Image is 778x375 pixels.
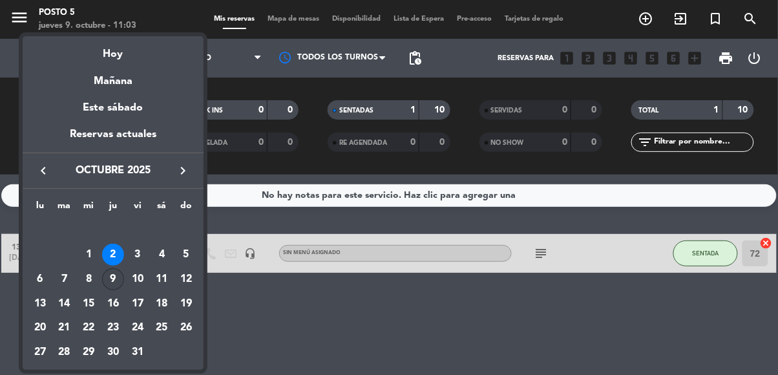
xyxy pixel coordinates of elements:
div: Este sábado [23,90,204,126]
td: 8 de octubre de 2025 [76,267,101,292]
td: 7 de octubre de 2025 [52,267,77,292]
div: 5 [175,244,197,266]
div: 30 [102,341,124,363]
td: 10 de octubre de 2025 [125,267,150,292]
div: 22 [78,317,100,339]
td: 22 de octubre de 2025 [76,316,101,341]
td: 16 de octubre de 2025 [101,292,125,316]
div: 19 [175,293,197,315]
div: 16 [102,293,124,315]
div: 13 [29,293,51,315]
div: 4 [151,244,173,266]
div: 3 [127,244,149,266]
div: 24 [127,317,149,339]
td: 15 de octubre de 2025 [76,292,101,316]
div: Reservas actuales [23,126,204,153]
th: martes [52,198,77,219]
td: 9 de octubre de 2025 [101,267,125,292]
i: keyboard_arrow_left [36,163,51,178]
td: 21 de octubre de 2025 [52,316,77,341]
td: 17 de octubre de 2025 [125,292,150,316]
th: sábado [150,198,174,219]
div: 10 [127,268,149,290]
th: viernes [125,198,150,219]
div: 7 [54,268,76,290]
div: 29 [78,341,100,363]
div: Hoy [23,36,204,63]
div: 11 [151,268,173,290]
td: 28 de octubre de 2025 [52,340,77,365]
th: jueves [101,198,125,219]
td: 31 de octubre de 2025 [125,340,150,365]
td: 27 de octubre de 2025 [28,340,52,365]
div: 6 [29,268,51,290]
td: 18 de octubre de 2025 [150,292,174,316]
div: 31 [127,341,149,363]
th: miércoles [76,198,101,219]
td: 2 de octubre de 2025 [101,243,125,268]
td: 1 de octubre de 2025 [76,243,101,268]
div: 14 [54,293,76,315]
div: 8 [78,268,100,290]
td: 20 de octubre de 2025 [28,316,52,341]
td: 4 de octubre de 2025 [150,243,174,268]
td: 11 de octubre de 2025 [150,267,174,292]
td: OCT. [28,219,198,243]
i: keyboard_arrow_right [175,163,191,178]
span: octubre 2025 [55,162,171,179]
td: 24 de octubre de 2025 [125,316,150,341]
td: 13 de octubre de 2025 [28,292,52,316]
td: 26 de octubre de 2025 [174,316,198,341]
th: lunes [28,198,52,219]
div: 28 [54,341,76,363]
td: 5 de octubre de 2025 [174,243,198,268]
td: 25 de octubre de 2025 [150,316,174,341]
div: 20 [29,317,51,339]
td: 14 de octubre de 2025 [52,292,77,316]
div: 2 [102,244,124,266]
td: 12 de octubre de 2025 [174,267,198,292]
td: 23 de octubre de 2025 [101,316,125,341]
div: 9 [102,268,124,290]
div: Mañana [23,63,204,90]
div: 27 [29,341,51,363]
div: 26 [175,317,197,339]
td: 29 de octubre de 2025 [76,340,101,365]
th: domingo [174,198,198,219]
td: 3 de octubre de 2025 [125,243,150,268]
div: 17 [127,293,149,315]
td: 30 de octubre de 2025 [101,340,125,365]
button: keyboard_arrow_right [171,162,194,179]
div: 1 [78,244,100,266]
button: keyboard_arrow_left [32,162,55,179]
div: 18 [151,293,173,315]
div: 15 [78,293,100,315]
div: 12 [175,268,197,290]
td: 19 de octubre de 2025 [174,292,198,316]
td: 6 de octubre de 2025 [28,267,52,292]
div: 23 [102,317,124,339]
div: 21 [54,317,76,339]
div: 25 [151,317,173,339]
